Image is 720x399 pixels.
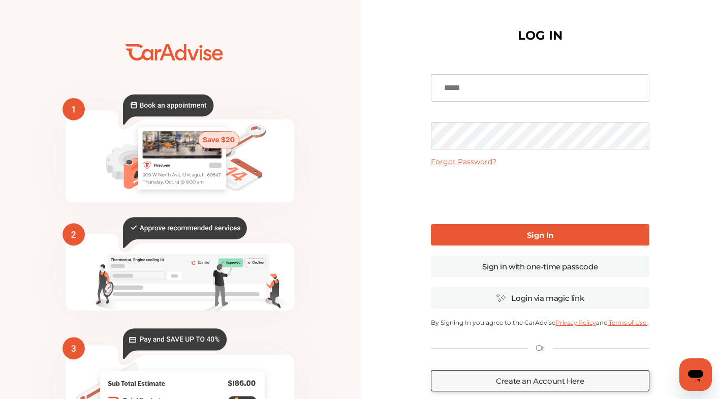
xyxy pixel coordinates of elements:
h1: LOG IN [518,30,562,41]
p: By Signing In you agree to the CarAdvise and . [431,319,649,326]
a: Sign In [431,224,649,245]
b: Sign In [527,230,553,240]
iframe: Button to launch messaging window [679,358,712,391]
a: Forgot Password? [431,157,496,166]
a: Login via magic link [431,287,649,309]
a: Sign in with one-time passcode [431,256,649,277]
iframe: reCAPTCHA [463,174,617,214]
p: Or [536,343,545,354]
a: Privacy Policy [555,319,596,326]
a: Terms of Use [608,319,647,326]
a: Create an Account Here [431,370,649,391]
img: magic_icon.32c66aac.svg [496,293,506,303]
